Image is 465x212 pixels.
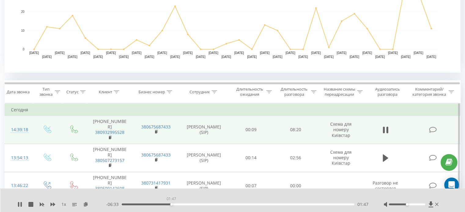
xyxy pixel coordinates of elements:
[444,178,459,192] div: Open Intercom Messenger
[401,55,411,59] text: [DATE]
[388,51,398,55] text: [DATE]
[337,51,346,55] text: [DATE]
[375,55,385,59] text: [DATE]
[23,48,24,51] text: 0
[68,55,77,59] text: [DATE]
[170,55,180,59] text: [DATE]
[87,172,133,200] td: [PHONE_NUMBER]
[273,144,318,172] td: 02:56
[11,152,27,164] div: 13:54:13
[87,144,133,172] td: [PHONE_NUMBER]
[318,144,364,172] td: Схема для номеру Київстaр
[406,203,408,206] div: Accessibility label
[273,55,282,59] text: [DATE]
[119,55,129,59] text: [DATE]
[411,87,447,97] div: Комментарий/категория звонка
[247,55,257,59] text: [DATE]
[311,51,321,55] text: [DATE]
[21,10,25,13] text: 20
[42,55,52,59] text: [DATE]
[95,157,124,163] a: 380507273157
[324,55,334,59] text: [DATE]
[11,180,27,192] div: 13:46:22
[95,129,124,135] a: 380932995528
[373,180,398,191] span: Разговор не состоялся
[95,185,124,191] a: 380509142608
[5,104,460,116] td: Сегодня
[234,51,244,55] text: [DATE]
[179,116,229,144] td: [PERSON_NAME] (SIP)
[80,51,90,55] text: [DATE]
[414,51,423,55] text: [DATE]
[93,55,103,59] text: [DATE]
[99,89,112,95] div: Клиент
[11,124,27,136] div: 14:39:18
[190,89,210,95] div: Сотрудник
[7,89,30,95] div: Дата звонка
[183,51,193,55] text: [DATE]
[87,116,133,144] td: [PHONE_NUMBER]
[179,144,229,172] td: [PERSON_NAME] (SIP)
[221,55,231,59] text: [DATE]
[362,51,372,55] text: [DATE]
[66,89,79,95] div: Статус
[323,87,356,97] div: Название схемы переадресации
[357,201,368,207] span: 01:47
[279,87,309,97] div: Длительность разговора
[170,203,173,206] div: Accessibility label
[157,51,167,55] text: [DATE]
[21,29,25,32] text: 10
[141,152,171,158] a: 380675687433
[229,144,273,172] td: 00:14
[234,87,265,97] div: Длительность ожидания
[165,195,177,203] div: 01:47
[145,55,154,59] text: [DATE]
[55,51,65,55] text: [DATE]
[61,201,66,207] span: 1 x
[106,201,122,207] span: - 06:33
[141,124,171,130] a: 380675687433
[29,51,39,55] text: [DATE]
[370,87,405,97] div: Аудиозапись разговора
[229,116,273,144] td: 00:09
[106,51,116,55] text: [DATE]
[273,172,318,200] td: 00:00
[179,172,229,200] td: [PERSON_NAME] (SIP)
[196,55,205,59] text: [DATE]
[273,116,318,144] td: 08:20
[318,116,364,144] td: Схема для номеру Київстaр
[141,180,171,186] a: 380731417931
[209,51,218,55] text: [DATE]
[260,51,270,55] text: [DATE]
[132,51,142,55] text: [DATE]
[229,172,273,200] td: 00:07
[349,55,359,59] text: [DATE]
[298,55,308,59] text: [DATE]
[426,55,436,59] text: [DATE]
[286,51,295,55] text: [DATE]
[138,89,165,95] div: Бизнес номер
[39,87,53,97] div: Тип звонка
